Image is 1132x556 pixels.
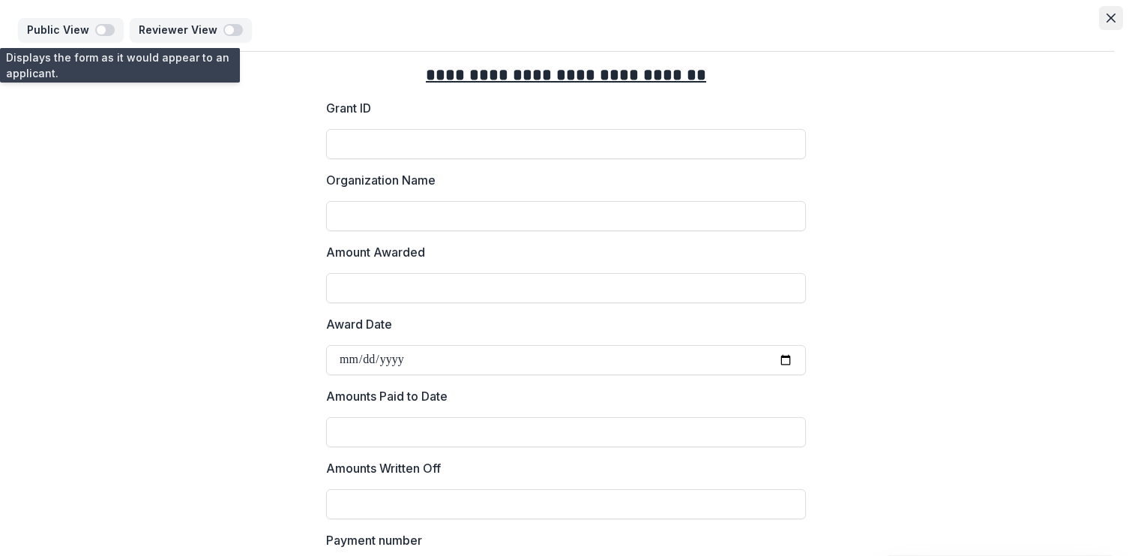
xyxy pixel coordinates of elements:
button: Public View [18,18,124,42]
p: Amount Awarded [326,243,425,261]
p: Reviewer View [139,24,223,37]
button: Reviewer View [130,18,252,42]
button: Close [1099,6,1123,30]
p: Grant ID [326,99,371,117]
p: Public View [27,24,95,37]
p: Award Date [326,315,392,333]
p: Amounts Paid to Date [326,387,448,405]
p: Organization Name [326,171,436,189]
p: Payment number [326,531,422,549]
p: Amounts Written Off [326,459,441,477]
